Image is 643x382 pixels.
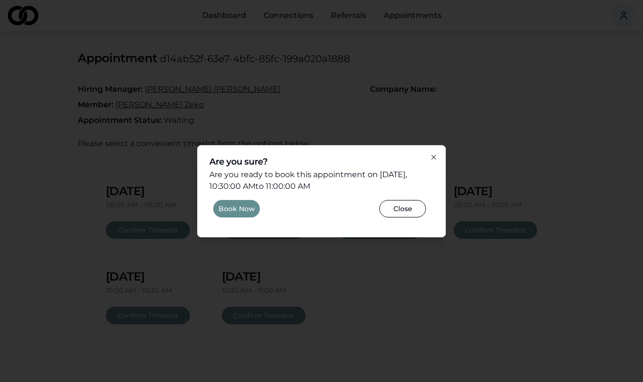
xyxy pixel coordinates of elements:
[209,157,434,166] h2: Are you sure?
[213,200,260,221] button: Book Now
[379,200,426,217] button: Close
[209,169,434,192] p: Are you ready to book this appointment on [DATE] , 10:30:00 AM to 11:00:00 AM
[213,200,260,217] button: Book Now
[379,200,430,221] button: Close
